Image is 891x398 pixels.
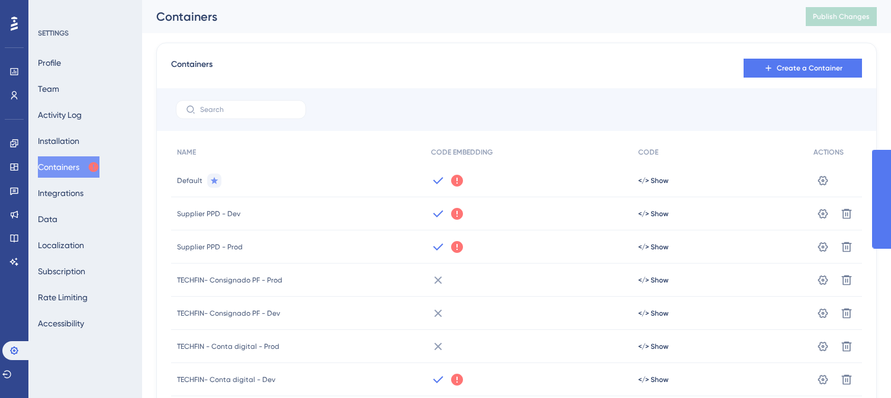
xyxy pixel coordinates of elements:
span: NAME [177,147,196,157]
button: Create a Container [744,59,862,78]
button: </> Show [638,275,668,285]
button: Subscription [38,261,85,282]
span: Default [177,176,202,185]
span: TECHFIN - Conta digital - Prod [177,342,279,351]
button: </> Show [638,309,668,318]
span: Supplier PPD - Dev [177,209,240,219]
button: Activity Log [38,104,82,126]
div: Containers [156,8,776,25]
button: </> Show [638,176,668,185]
button: Publish Changes [806,7,877,26]
button: Rate Limiting [38,287,88,308]
input: Search [200,105,296,114]
span: TECHFIN- Consignado PF - Prod [177,275,282,285]
button: Accessibility [38,313,84,334]
button: </> Show [638,242,668,252]
div: SETTINGS [38,28,134,38]
button: Team [38,78,59,99]
span: Create a Container [777,63,842,73]
span: TECHFIN- Consignado PF - Dev [177,309,280,318]
button: </> Show [638,375,668,384]
span: Supplier PPD - Prod [177,242,243,252]
button: </> Show [638,342,668,351]
span: TECHFIN- Conta digital - Dev [177,375,275,384]
button: Integrations [38,182,83,204]
span: Containers [171,57,213,79]
span: CODE EMBEDDING [431,147,493,157]
button: Containers [38,156,99,178]
span: ACTIONS [813,147,844,157]
button: Installation [38,130,79,152]
button: Data [38,208,57,230]
button: </> Show [638,209,668,219]
span: Publish Changes [813,12,870,21]
button: Profile [38,52,61,73]
span: CODE [638,147,658,157]
button: Localization [38,235,84,256]
iframe: UserGuiding AI Assistant Launcher [841,351,877,387]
